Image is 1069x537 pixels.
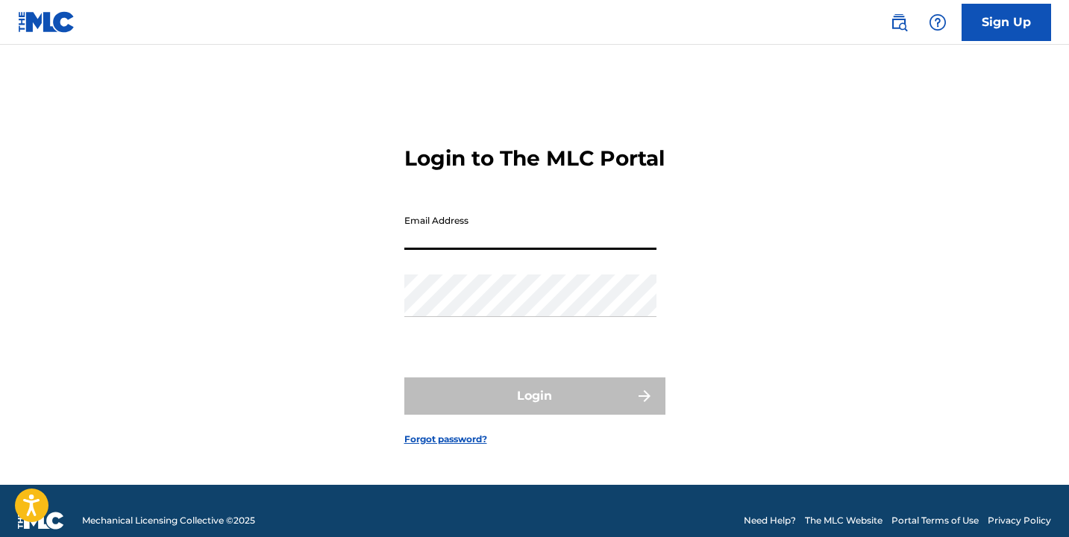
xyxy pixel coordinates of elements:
a: Need Help? [744,514,796,527]
img: help [929,13,947,31]
a: Privacy Policy [988,514,1051,527]
a: Public Search [884,7,914,37]
div: Help [923,7,953,37]
iframe: Chat Widget [994,465,1069,537]
a: Forgot password? [404,433,487,446]
img: logo [18,512,64,530]
a: Portal Terms of Use [891,514,979,527]
h3: Login to The MLC Portal [404,145,665,172]
img: search [890,13,908,31]
img: MLC Logo [18,11,75,33]
a: The MLC Website [805,514,883,527]
span: Mechanical Licensing Collective © 2025 [82,514,255,527]
a: Sign Up [962,4,1051,41]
